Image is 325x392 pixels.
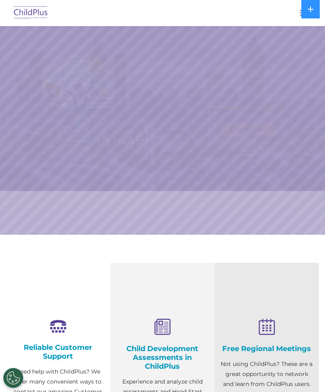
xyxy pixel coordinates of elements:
button: Cookies Settings [3,368,23,388]
a: Learn More [221,123,277,137]
h4: Free Regional Meetings [221,344,313,353]
h4: Reliable Customer Support [12,343,104,361]
h4: Child Development Assessments in ChildPlus [116,344,209,371]
img: ChildPlus by Procare Solutions [12,4,50,22]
